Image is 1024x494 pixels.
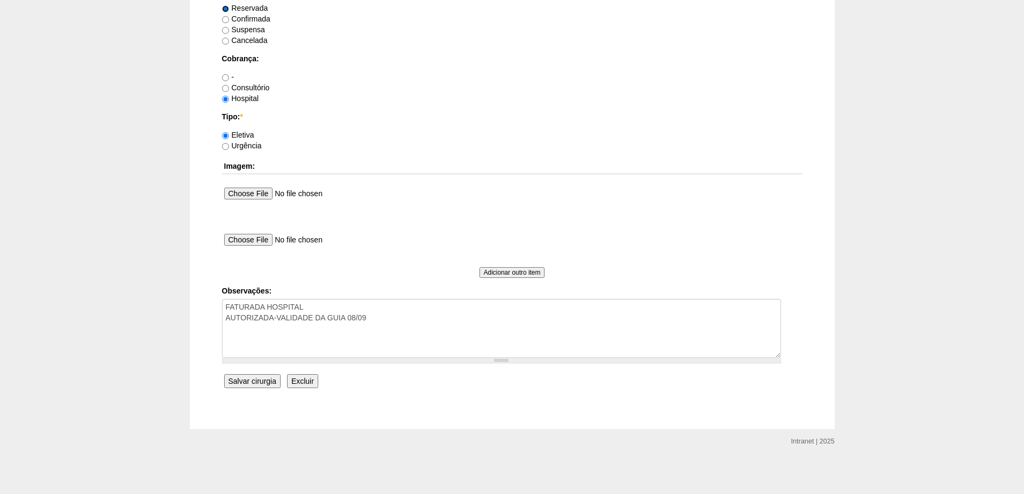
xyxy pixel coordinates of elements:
[240,112,242,121] span: Este campo é obrigatório.
[222,73,234,81] label: -
[222,94,259,103] label: Hospital
[222,132,229,139] input: Eletiva
[222,159,803,174] th: Imagem:
[222,25,265,34] label: Suspensa
[222,143,229,150] input: Urgência
[222,96,229,103] input: Hospital
[222,15,270,23] label: Confirmada
[222,85,229,92] input: Consultório
[222,4,268,12] label: Reservada
[224,374,281,388] input: Salvar cirurgia
[222,83,270,92] label: Consultório
[222,5,229,12] input: Reservada
[791,436,835,447] div: Intranet | 2025
[222,38,229,45] input: Cancelada
[287,374,318,388] input: Excluir
[222,141,262,150] label: Urgência
[222,285,803,296] label: Observações:
[222,74,229,81] input: -
[479,267,545,278] input: Adicionar outro item
[222,27,229,34] input: Suspensa
[222,131,254,139] label: Eletiva
[222,16,229,23] input: Confirmada
[222,111,803,122] label: Tipo:
[222,36,268,45] label: Cancelada
[222,53,803,64] label: Cobrança:
[222,299,781,358] textarea: FATURADA HOSPITAL AUTORIZADA-VALIDADE DA GUIA 08/09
